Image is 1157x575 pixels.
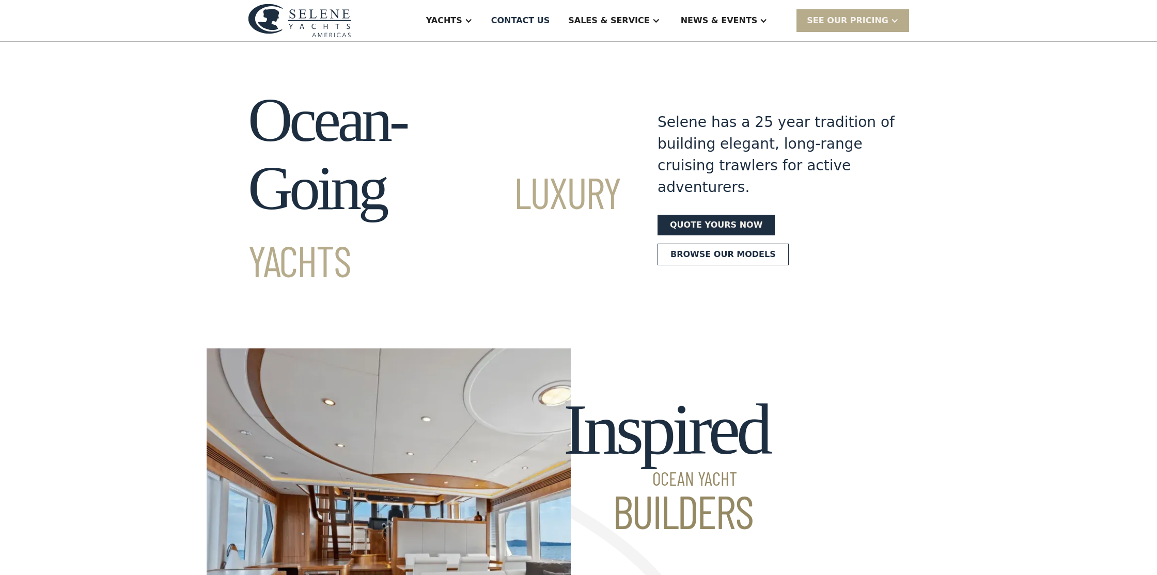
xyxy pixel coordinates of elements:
h2: Inspired [564,390,769,534]
a: Browse our models [658,244,789,265]
div: Contact US [491,14,550,27]
h1: Ocean-Going [248,86,620,291]
div: Selene has a 25 year tradition of building elegant, long-range cruising trawlers for active adven... [658,111,895,198]
span: Ocean Yacht [564,469,769,488]
div: Yachts [426,14,462,27]
span: Builders [564,488,769,534]
div: News & EVENTS [681,14,758,27]
div: SEE Our Pricing [796,9,909,31]
div: Sales & Service [568,14,649,27]
img: logo [248,4,351,37]
div: SEE Our Pricing [807,14,888,27]
a: Quote yours now [658,215,775,235]
span: Luxury Yachts [248,166,620,286]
